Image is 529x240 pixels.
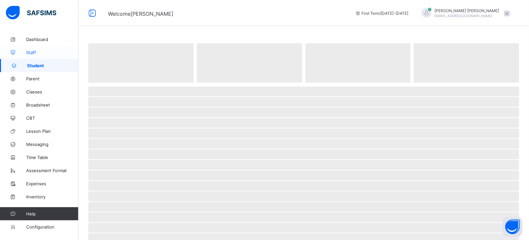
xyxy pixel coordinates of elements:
[26,155,79,160] span: Time Table
[26,211,78,216] span: Help
[88,43,194,83] span: ‌
[26,194,79,199] span: Inventory
[26,129,79,134] span: Lesson Plan
[88,129,519,138] span: ‌
[503,217,522,237] button: Open asap
[88,223,519,233] span: ‌
[88,139,519,149] span: ‌
[88,87,519,96] span: ‌
[88,118,519,128] span: ‌
[88,202,519,212] span: ‌
[26,89,79,94] span: Classes
[435,14,493,18] span: [EMAIL_ADDRESS][DOMAIN_NAME]
[6,6,56,20] img: safsims
[88,108,519,117] span: ‌
[26,224,78,230] span: Configuration
[88,150,519,159] span: ‌
[26,76,79,81] span: Parent
[108,10,173,17] span: Welcome [PERSON_NAME]
[197,43,302,83] span: ‌
[414,43,519,83] span: ‌
[26,142,79,147] span: Messaging
[88,97,519,107] span: ‌
[88,191,519,201] span: ‌
[88,212,519,222] span: ‌
[26,102,79,108] span: Broadsheet
[26,181,79,186] span: Expenses
[435,8,499,13] span: [PERSON_NAME] [PERSON_NAME]
[306,43,411,83] span: ‌
[88,170,519,180] span: ‌
[27,63,79,68] span: Student
[415,8,513,19] div: JEREMIAHBENJAMIN
[26,50,79,55] span: Staff
[26,115,79,121] span: CBT
[26,37,79,42] span: Dashboard
[26,168,79,173] span: Assessment Format
[88,181,519,191] span: ‌
[355,11,409,16] span: session/term information
[88,160,519,170] span: ‌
